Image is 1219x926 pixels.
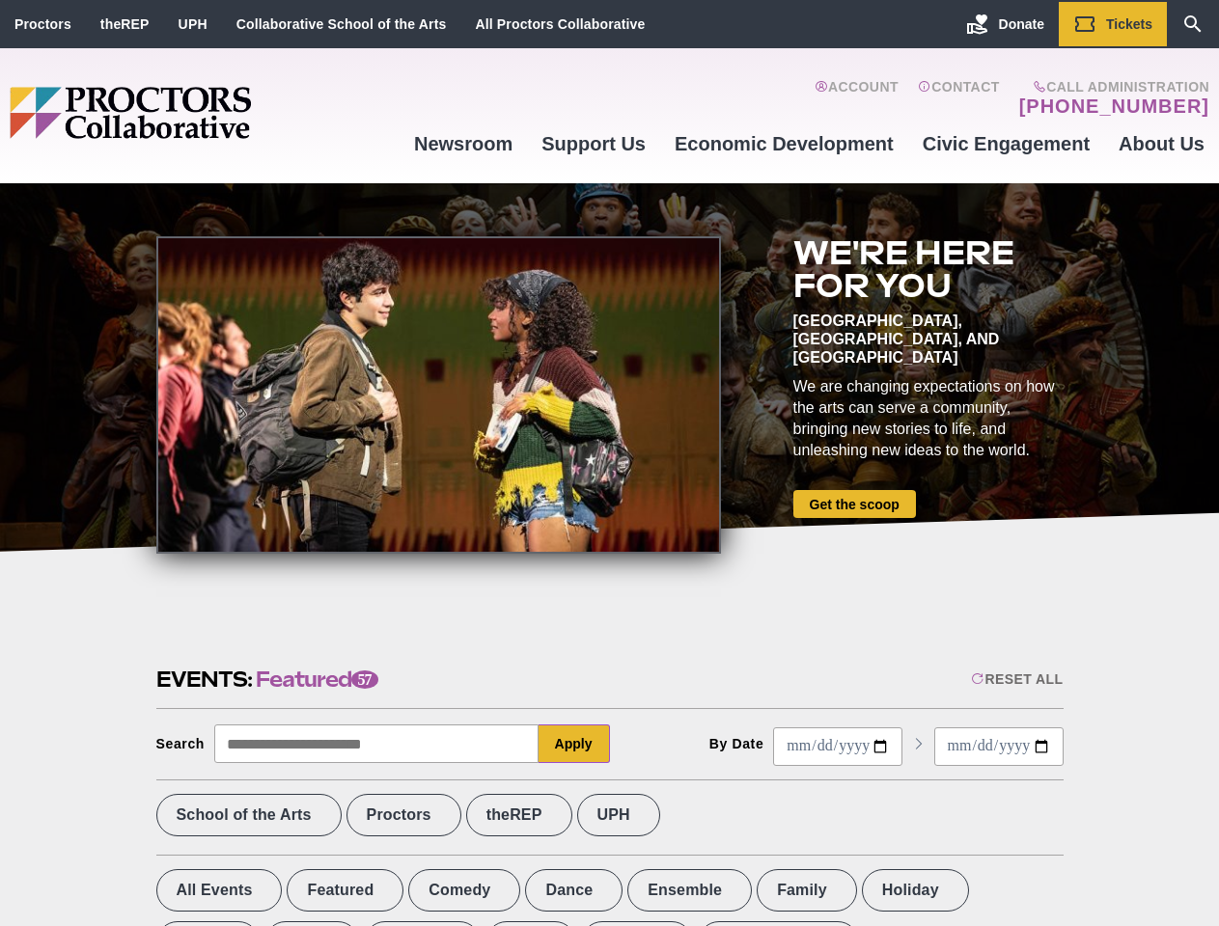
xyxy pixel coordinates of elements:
a: Search [1167,2,1219,46]
img: Proctors logo [10,87,400,139]
a: [PHONE_NUMBER] [1019,95,1209,118]
span: 57 [351,670,378,689]
label: All Events [156,869,283,912]
a: Newsroom [400,118,527,170]
label: Featured [287,869,403,912]
div: Reset All [971,671,1063,687]
span: Donate [999,16,1044,32]
a: About Us [1104,118,1219,170]
span: Featured [256,665,378,694]
div: By Date [709,736,764,751]
label: Ensemble [627,869,752,912]
button: Apply [539,724,610,763]
a: Proctors [14,16,71,32]
a: Collaborative School of the Arts [236,16,447,32]
a: Support Us [527,118,660,170]
label: UPH [577,794,660,836]
a: Account [815,79,899,118]
label: theREP [466,794,572,836]
label: Dance [525,869,623,912]
a: Economic Development [660,118,908,170]
a: UPH [179,16,208,32]
label: School of the Arts [156,794,342,836]
span: Tickets [1106,16,1152,32]
a: Donate [952,2,1059,46]
div: Search [156,736,206,751]
h2: We're here for you [793,236,1064,302]
div: [GEOGRAPHIC_DATA], [GEOGRAPHIC_DATA], and [GEOGRAPHIC_DATA] [793,312,1064,367]
a: Get the scoop [793,490,916,518]
h2: Events: [156,665,378,694]
label: Comedy [408,869,520,912]
label: Proctors [346,794,461,836]
a: Civic Engagement [908,118,1104,170]
label: Family [757,869,857,912]
span: Call Administration [1013,79,1209,95]
a: Tickets [1059,2,1167,46]
a: theREP [100,16,150,32]
a: All Proctors Collaborative [475,16,645,32]
label: Holiday [862,869,969,912]
a: Contact [918,79,1000,118]
div: We are changing expectations on how the arts can serve a community, bringing new stories to life,... [793,376,1064,461]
